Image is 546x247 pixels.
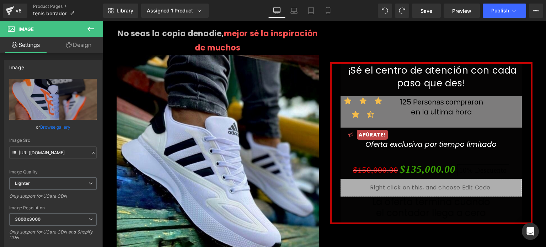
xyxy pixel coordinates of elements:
font: en la ultima hora [308,86,369,96]
div: Image [9,60,24,70]
span: Publish [491,8,509,14]
div: Open Intercom Messenger [522,223,539,240]
font: La oferta termina cuando [269,174,387,187]
div: Image Resolution [9,205,97,210]
a: v6 [3,4,27,18]
span: No seas la copia de [15,7,95,18]
span: Image [18,26,34,32]
b: Lighter [15,181,30,186]
font: el contador llega a cero [273,185,383,198]
div: Only support for UCare CDN and Shopify CDN [9,229,97,245]
input: Link [9,146,97,159]
font: ¡Sé el centro de atención con cada paso que des! [245,43,414,68]
div: or [9,123,97,131]
i: Oferta exclusiva por tiempo limitado [263,118,394,128]
a: Mobile [320,4,337,18]
img: ¡Estilo imparable: Tenis para hombre que marcan tendencia! [14,33,216,236]
span: tenis borrador [33,11,66,16]
span: nadie [95,7,119,18]
font: 125 Реrѕоnаѕ соmрrаrоn [297,76,380,86]
div: Assigned 1 Product [147,7,203,14]
span: Descuento [372,145,404,153]
span: $135,000.00 [297,138,353,157]
span: mejor sé la inspiración de muchos [92,7,215,32]
div: v6 [14,6,23,15]
a: New Library [103,4,138,18]
button: Publish [483,4,526,18]
span: Library [117,7,133,14]
a: Browse gallery [40,121,70,133]
a: Design [53,37,105,53]
span: Preview [452,7,471,15]
div: Image Quality [9,170,97,174]
span: Save [421,7,432,15]
div: Only support for UCare CDN [9,193,97,204]
a: Tablet [303,4,320,18]
button: Undo [378,4,392,18]
span: 10% [357,145,370,153]
button: More [529,4,543,18]
a: Preview [444,4,480,18]
a: Product Pages [33,4,103,9]
span: $150,000.00 [250,144,295,153]
mark: APÚRATE! [254,108,285,118]
button: Redo [395,4,409,18]
div: Image Src [9,138,97,143]
a: Laptop [285,4,303,18]
a: Desktop [268,4,285,18]
span: , [92,7,215,32]
b: 3000x3000 [15,216,41,222]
